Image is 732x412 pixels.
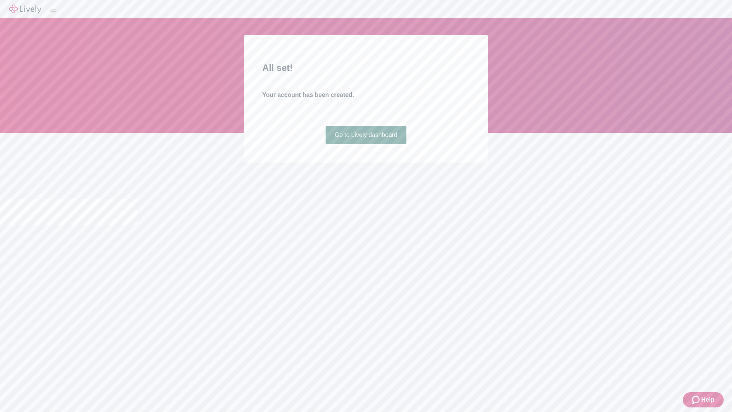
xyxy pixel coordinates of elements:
[683,392,724,407] button: Zendesk support iconHelp
[262,61,470,75] h2: All set!
[692,395,701,404] svg: Zendesk support icon
[326,126,407,144] a: Go to Lively dashboard
[701,395,714,404] span: Help
[262,90,470,100] h4: Your account has been created.
[50,10,56,12] button: Log out
[9,5,41,14] img: Lively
